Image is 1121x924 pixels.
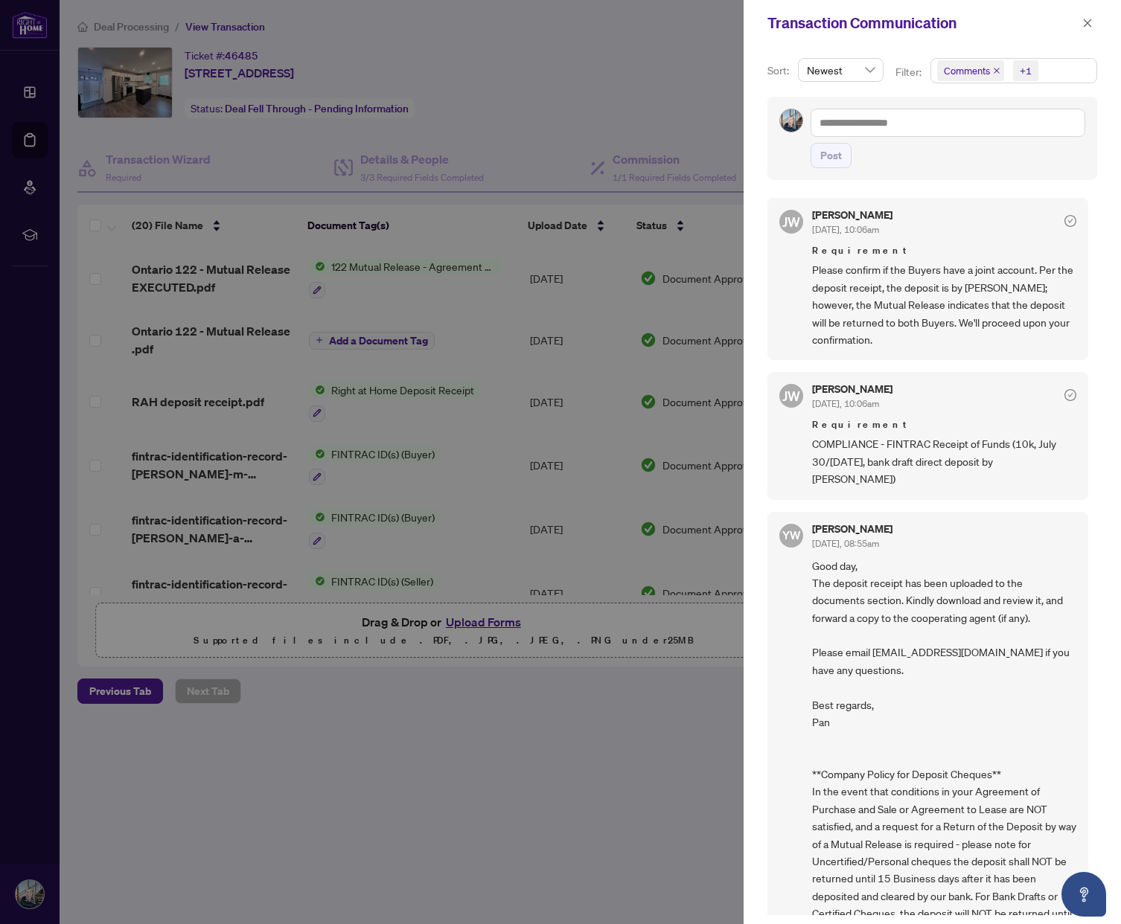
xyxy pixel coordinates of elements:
h5: [PERSON_NAME] [812,210,892,220]
span: [DATE], 10:06am [812,398,879,409]
p: Filter: [895,64,924,80]
span: Comments [937,60,1004,81]
span: check-circle [1064,389,1076,401]
p: Sort: [767,62,792,79]
h5: [PERSON_NAME] [812,524,892,534]
button: Post [811,143,852,168]
img: Profile Icon [780,109,802,132]
span: Newest [807,59,875,81]
div: +1 [1020,63,1032,78]
span: Requirement [812,243,1076,258]
span: Please confirm if the Buyers have a joint account. Per the deposit receipt, the deposit is by [PE... [812,261,1076,348]
div: Transaction Communication [767,12,1078,34]
span: Requirement [812,417,1076,432]
h5: [PERSON_NAME] [812,384,892,394]
span: Comments [944,63,990,78]
span: close [1082,18,1093,28]
span: JW [782,385,800,406]
span: [DATE], 08:55am [812,538,879,549]
span: close [993,67,1000,74]
span: JW [782,211,800,232]
span: YW [782,526,801,544]
span: [DATE], 10:06am [812,224,879,235]
span: check-circle [1064,215,1076,227]
span: COMPLIANCE - FINTRAC Receipt of Funds (10k, July 30/[DATE], bank draft direct deposit by [PERSON_... [812,435,1076,487]
button: Open asap [1061,872,1106,917]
